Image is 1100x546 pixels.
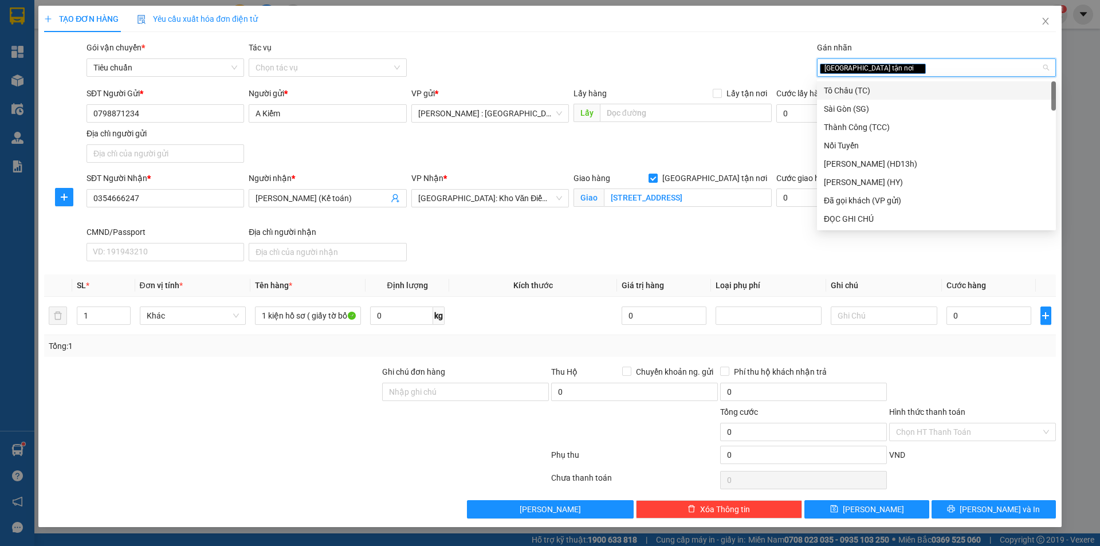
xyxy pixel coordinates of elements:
[722,87,772,100] span: Lấy tận nơi
[711,274,826,297] th: Loại phụ phí
[622,307,707,325] input: 0
[137,14,258,23] span: Yêu cầu xuất hóa đơn điện tử
[44,14,119,23] span: TẠO ĐƠN HÀNG
[824,139,1049,152] div: Nối Tuyến
[249,43,272,52] label: Tác vụ
[411,87,569,100] div: VP gửi
[418,105,562,122] span: Hồ Chí Minh : Kho Quận 12
[550,449,719,469] div: Phụ thu
[87,172,244,184] div: SĐT Người Nhận
[93,59,237,76] span: Tiêu chuẩn
[573,188,604,207] span: Giao
[1040,307,1051,325] button: plus
[249,172,406,184] div: Người nhận
[776,104,893,123] input: Cước lấy hàng
[960,503,1040,516] span: [PERSON_NAME] và In
[817,100,1056,118] div: Sài Gòn (SG)
[824,84,1049,97] div: Tô Châu (TC)
[87,127,244,140] div: Địa chỉ người gửi
[947,505,955,514] span: printer
[631,366,718,378] span: Chuyển khoản ng. gửi
[817,173,1056,191] div: Hoàng Yến (HY)
[824,213,1049,225] div: ĐỌC GHI CHÚ
[600,104,772,122] input: Dọc đường
[776,188,871,207] input: Cước giao hàng
[49,307,67,325] button: delete
[658,172,772,184] span: [GEOGRAPHIC_DATA] tận nơi
[824,194,1049,207] div: Đã gọi khách (VP gửi)
[255,307,361,325] input: VD: Bàn, Ghế
[513,281,553,290] span: Kích thước
[776,174,833,183] label: Cước giao hàng
[255,281,292,290] span: Tên hàng
[520,503,581,516] span: [PERSON_NAME]
[889,450,905,459] span: VND
[140,281,183,290] span: Đơn vị tính
[817,210,1056,228] div: ĐỌC GHI CHÚ
[411,174,443,183] span: VP Nhận
[817,191,1056,210] div: Đã gọi khách (VP gửi)
[636,500,803,518] button: deleteXóa Thông tin
[932,500,1056,518] button: printer[PERSON_NAME] và In
[843,503,904,516] span: [PERSON_NAME]
[573,89,607,98] span: Lấy hàng
[55,188,73,206] button: plus
[387,281,427,290] span: Định lượng
[817,43,852,52] label: Gán nhãn
[249,87,406,100] div: Người gửi
[622,281,664,290] span: Giá trị hàng
[831,307,937,325] input: Ghi Chú
[826,274,941,297] th: Ghi chú
[776,89,828,98] label: Cước lấy hàng
[817,136,1056,155] div: Nối Tuyến
[147,307,239,324] span: Khác
[820,64,926,74] span: [GEOGRAPHIC_DATA] tận nơi
[824,121,1049,133] div: Thành Công (TCC)
[249,226,406,238] div: Địa chỉ người nhận
[720,407,758,417] span: Tổng cước
[467,500,634,518] button: [PERSON_NAME]
[249,243,406,261] input: Địa chỉ của người nhận
[56,193,73,202] span: plus
[573,174,610,183] span: Giao hàng
[729,366,831,378] span: Phí thu hộ khách nhận trả
[830,505,838,514] span: save
[87,226,244,238] div: CMND/Passport
[573,104,600,122] span: Lấy
[137,15,146,24] img: icon
[550,472,719,492] div: Chưa thanh toán
[804,500,929,518] button: save[PERSON_NAME]
[817,118,1056,136] div: Thành Công (TCC)
[551,367,577,376] span: Thu Hộ
[916,65,921,71] span: close
[817,81,1056,100] div: Tô Châu (TC)
[77,281,86,290] span: SL
[824,158,1049,170] div: [PERSON_NAME] (HD13h)
[44,15,52,23] span: plus
[433,307,445,325] span: kg
[604,188,772,207] input: Giao tận nơi
[817,155,1056,173] div: Huy Dương (HD13h)
[1041,17,1050,26] span: close
[87,87,244,100] div: SĐT Người Gửi
[382,367,445,376] label: Ghi chú đơn hàng
[382,383,549,401] input: Ghi chú đơn hàng
[87,144,244,163] input: Địa chỉ của người gửi
[391,194,400,203] span: user-add
[1041,311,1051,320] span: plus
[49,340,425,352] div: Tổng: 1
[946,281,986,290] span: Cước hàng
[687,505,696,514] span: delete
[418,190,562,207] span: Hà Nội: Kho Văn Điển Thanh Trì
[928,61,930,74] input: Gán nhãn
[824,176,1049,188] div: [PERSON_NAME] (HY)
[700,503,750,516] span: Xóa Thông tin
[87,43,145,52] span: Gói vận chuyển
[1030,6,1062,38] button: Close
[824,103,1049,115] div: Sài Gòn (SG)
[889,407,965,417] label: Hình thức thanh toán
